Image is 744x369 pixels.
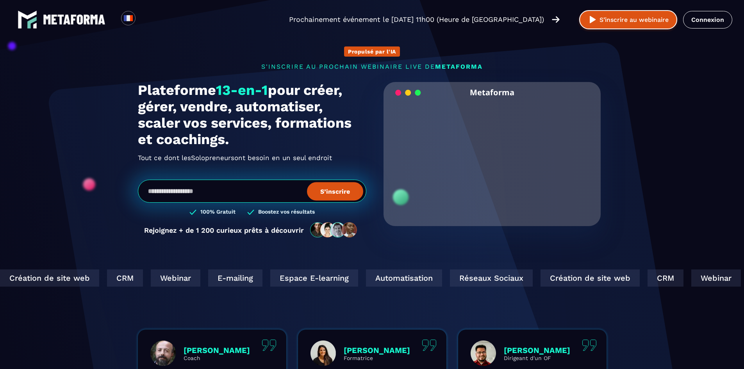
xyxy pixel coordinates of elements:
[579,10,677,29] button: S’inscrire au webinaire
[189,209,196,216] img: checked
[169,269,252,287] div: Réseaux Sociaux
[289,14,544,25] p: Prochainement événement le [DATE] 11h00 (Heure de [GEOGRAPHIC_DATA])
[468,269,523,287] div: E-mailing
[191,152,234,164] span: Solopreneurs
[247,209,254,216] img: checked
[43,14,105,25] img: logo
[389,103,595,205] video: Your browser does not support the video tag.
[471,340,496,366] img: profile
[136,11,155,28] div: Search for option
[150,340,176,366] img: profile
[504,355,570,361] p: Dirigeant d'un OF
[310,340,336,366] img: profile
[142,15,148,24] input: Search for option
[144,226,304,234] p: Rejoignez + de 1 200 curieux prêts à découvrir
[307,182,363,200] button: S’inscrire
[530,269,618,287] div: Espace E-learning
[200,209,236,216] h3: 100% Gratuit
[435,63,483,70] span: METAFORMA
[184,346,250,355] p: [PERSON_NAME]
[138,152,366,164] h2: Tout ce dont les ont besoin en un seul endroit
[123,13,133,23] img: fr
[367,269,403,287] div: CRM
[344,346,410,355] p: [PERSON_NAME]
[18,10,37,29] img: logo
[344,355,410,361] p: Formatrice
[262,339,277,351] img: quote
[86,269,162,287] div: Automatisation
[582,339,597,351] img: quote
[395,89,421,96] img: loading
[348,48,396,55] p: Propulsé par l'IA
[308,222,360,238] img: community-people
[216,82,268,98] span: 13-en-1
[626,269,702,287] div: Automatisation
[138,82,366,148] h1: Plateforme pour créer, gérer, vendre, automatiser, scaler vos services, formations et coachings.
[260,269,359,287] div: Création de site web
[588,15,598,25] img: play
[258,209,315,216] h3: Boostez vos résultats
[552,15,560,24] img: arrow-right
[683,11,732,29] a: Connexion
[422,339,437,351] img: quote
[504,346,570,355] p: [PERSON_NAME]
[470,82,514,103] h2: Metaforma
[138,63,607,70] p: s'inscrire au prochain webinaire live de
[411,269,460,287] div: Webinar
[184,355,250,361] p: Coach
